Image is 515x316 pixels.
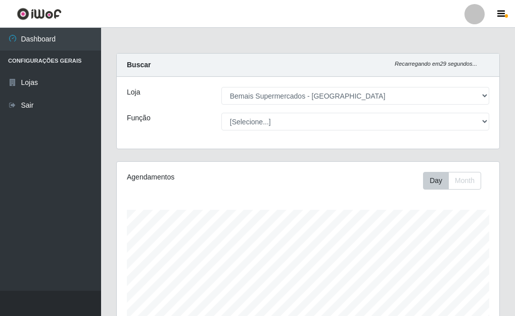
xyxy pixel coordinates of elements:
label: Função [127,113,151,123]
div: First group [423,172,481,190]
button: Month [448,172,481,190]
i: Recarregando em 29 segundos... [395,61,477,67]
strong: Buscar [127,61,151,69]
div: Toolbar with button groups [423,172,489,190]
div: Agendamentos [127,172,269,183]
button: Day [423,172,449,190]
img: CoreUI Logo [17,8,62,20]
label: Loja [127,87,140,98]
